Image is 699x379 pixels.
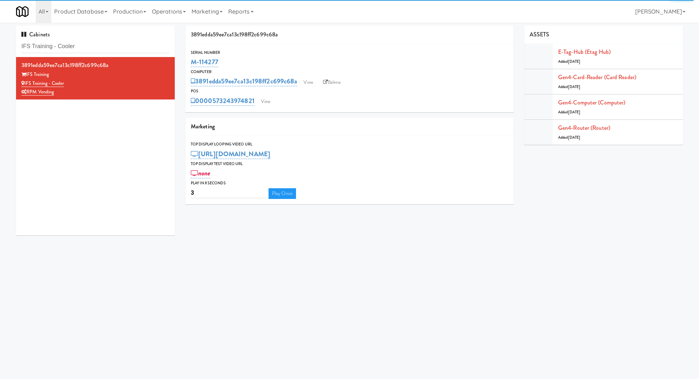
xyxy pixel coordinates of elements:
[21,70,169,79] div: IFS Training
[568,109,581,115] span: [DATE]
[21,30,50,39] span: Cabinets
[558,109,580,115] span: Added
[191,141,508,148] div: Top Display Looping Video Url
[568,84,581,89] span: [DATE]
[568,59,581,64] span: [DATE]
[21,80,64,87] a: IFS Training - Cooler
[191,168,210,178] a: none
[558,135,580,140] span: Added
[300,77,316,88] a: View
[558,124,610,132] a: Gen4-router (Router)
[21,40,169,53] input: Search cabinets
[558,84,580,89] span: Added
[558,59,580,64] span: Added
[16,5,29,18] img: Micromart
[191,88,508,95] div: POS
[269,188,296,199] a: Play Once
[21,60,169,71] div: 3891edda59ee7ca13c198ff2c699c68a
[185,26,514,44] div: 3891edda59ee7ca13c198ff2c699c68a
[191,149,270,159] a: [URL][DOMAIN_NAME]
[558,98,625,107] a: Gen4-computer (Computer)
[257,96,274,107] a: View
[191,180,508,187] div: Play in X seconds
[558,73,636,81] a: Gen4-card-reader (Card Reader)
[558,48,611,56] a: E-tag-hub (Etag Hub)
[530,30,550,39] span: ASSETS
[191,76,297,86] a: 3891edda59ee7ca13c198ff2c699c68a
[191,160,508,168] div: Top Display Test Video Url
[191,122,215,130] span: Marketing
[191,96,255,106] a: 0000573243974821
[568,135,581,140] span: [DATE]
[21,88,54,96] a: RPM Vending
[16,57,175,99] li: 3891edda59ee7ca13c198ff2c699c68aIFS Training IFS Training - CoolerRPM Vending
[191,57,218,67] a: M-114277
[191,49,508,56] div: Serial Number
[191,68,508,76] div: Computer
[320,77,345,88] a: Balena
